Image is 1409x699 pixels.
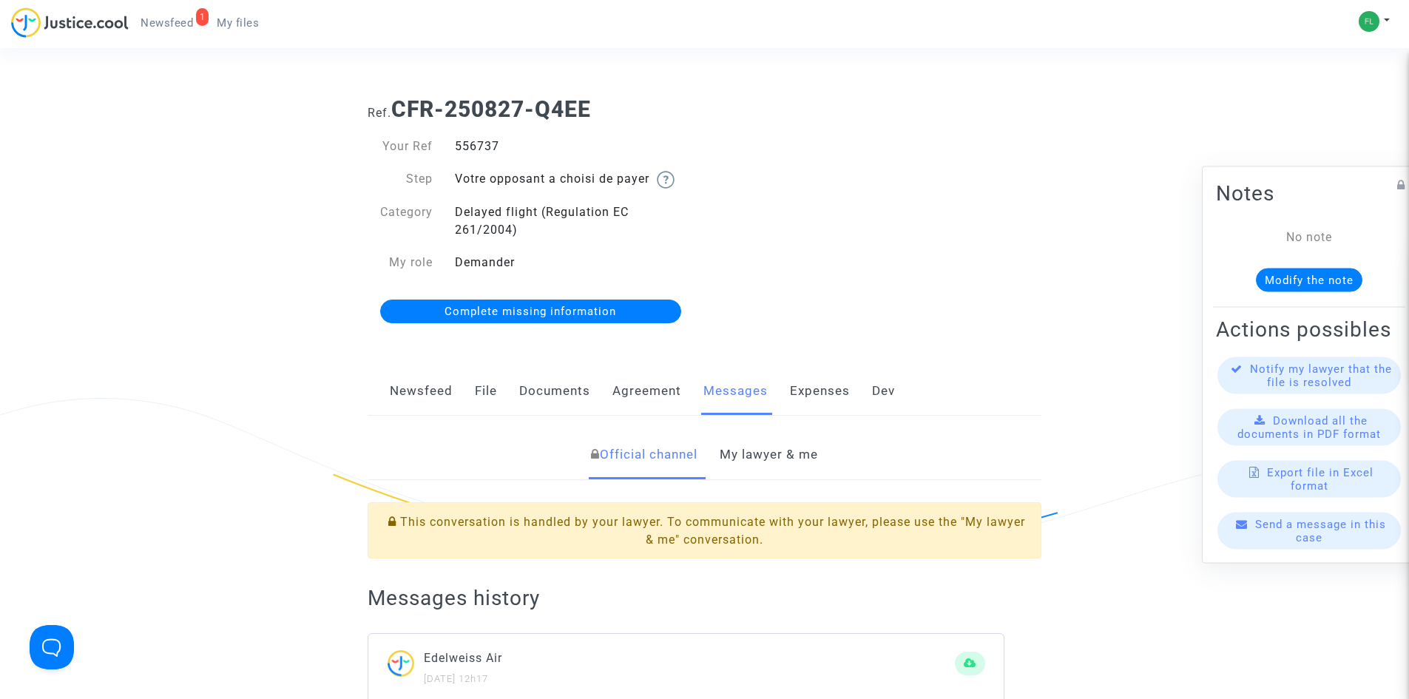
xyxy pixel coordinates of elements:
a: Expenses [790,367,850,416]
div: Delayed flight (Regulation EC 261/2004) [444,203,705,239]
div: Demander [444,254,705,271]
span: Export file in Excel format [1267,465,1373,492]
div: No note [1238,228,1380,246]
div: My role [357,254,444,271]
h2: Actions possibles [1216,316,1402,342]
small: [DATE] 12h17 [424,673,488,684]
div: 1 [196,8,209,26]
button: Modify the note [1256,268,1362,291]
div: Your Ref [357,138,444,155]
span: Ref. [368,106,391,120]
span: My files [217,16,259,30]
span: Download all the documents in PDF format [1237,413,1381,440]
a: Official channel [591,430,697,479]
div: Step [357,170,444,189]
span: Notify my lawyer that the file is resolved [1250,362,1392,388]
div: 556737 [444,138,705,155]
p: Edelweiss Air [424,649,955,667]
div: Category [357,203,444,239]
a: Documents [519,367,590,416]
span: Send a message in this case [1255,517,1386,544]
img: 27626d57a3ba4a5b969f53e3f2c8e71c [1359,11,1379,32]
a: My files [205,12,271,34]
b: CFR-250827-Q4EE [391,96,591,122]
img: help.svg [657,171,675,189]
a: Messages [703,367,768,416]
div: This conversation is handled by your lawyer. To communicate with your lawyer, please use the "My ... [368,502,1041,558]
img: ... [387,649,424,686]
h2: Messages history [368,585,1041,611]
a: My lawyer & me [720,430,818,479]
h2: Notes [1216,180,1402,206]
a: Newsfeed [390,367,453,416]
div: Votre opposant a choisi de payer [444,170,705,189]
span: Complete missing information [445,305,616,318]
a: Agreement [612,367,681,416]
a: File [475,367,497,416]
span: Newsfeed [141,16,193,30]
img: jc-logo.svg [11,7,129,38]
iframe: Help Scout Beacon - Open [30,625,74,669]
a: Dev [872,367,895,416]
a: 1Newsfeed [129,12,205,34]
